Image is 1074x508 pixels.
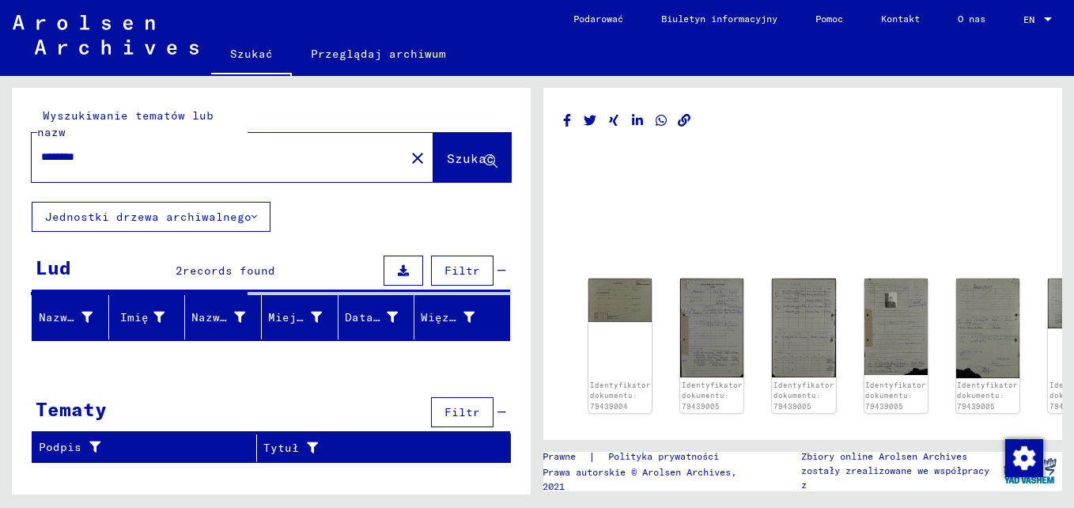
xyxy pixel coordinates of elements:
img: 001.jpg [588,279,652,322]
mat-label: Wyszukiwanie tematów lub nazw [37,108,214,139]
span: 2 [176,263,183,278]
font: Jednostki drzewa archiwalnego [45,210,251,224]
button: Kopiuj link [676,111,693,131]
font: Data urodzenia [345,310,444,324]
div: Podpis [39,435,260,461]
div: Data urodzenia [345,305,418,330]
a: Prawne [543,449,588,465]
span: Szukać [447,150,494,166]
img: yv_logo.png [1000,451,1060,491]
font: | [588,449,596,465]
button: Szukać [433,133,511,182]
img: 002.jpg [772,279,835,377]
mat-icon: close [408,149,427,168]
a: Polityka prywatności [596,449,738,465]
a: Przeglądaj archiwum [292,35,465,73]
button: Udostępnij na Twitterze [582,111,599,131]
button: Jednostki drzewa archiwalnego [32,202,270,232]
img: Zmienianie zgody [1005,439,1043,477]
mat-header-cell: Prisoner # [414,295,509,339]
div: Imię [115,305,185,330]
mat-header-cell: Maiden Name [185,295,262,339]
span: records found [183,263,275,278]
span: EN [1023,14,1041,25]
a: Identyfikator dokumentu: 79439004 [590,381,651,411]
button: Udostępnij na Facebooku [559,111,576,131]
font: Podpis [39,439,81,456]
div: Tytuł [263,435,495,461]
div: Tematy [36,395,107,423]
font: Nazwisko panieńskie [191,310,327,324]
font: Imię [120,310,149,324]
p: Prawa autorskie © Arolsen Archives, 2021 [543,465,738,494]
div: Miejsce urodzenia [268,305,342,330]
a: Identyfikator dokumentu: 79439005 [865,381,926,411]
img: Arolsen_neg.svg [13,15,199,55]
button: Udostępnij na WhatsApp [653,111,670,131]
p: Zbiory online Arolsen Archives [801,449,997,464]
img: 001.jpg [680,279,743,377]
span: Filtr [444,263,480,278]
mat-header-cell: Last Name [32,295,109,339]
button: Udostępnij na LinkedIn [630,111,646,131]
font: Więzień # [421,310,485,324]
button: Filtr [431,256,494,286]
div: Więzień # [421,305,494,330]
button: Filtr [431,397,494,427]
button: Jasny [402,142,433,173]
font: Nazwisko [39,310,96,324]
div: Nazwisko [39,305,112,330]
mat-header-cell: Place of Birth [262,295,338,339]
font: Miejsce urodzenia [268,310,389,324]
div: Lud [36,253,71,282]
font: Tytuł [263,440,299,457]
mat-header-cell: First Name [109,295,186,339]
a: Identyfikator dokumentu: 79439005 [773,381,834,411]
a: Identyfikator dokumentu: 79439005 [682,381,743,411]
img: 003.jpg [864,279,928,375]
button: Udostępnij na Xing [606,111,622,131]
div: Nazwisko panieńskie [191,305,265,330]
a: Szukać [211,35,292,76]
p: zostały zrealizowane we współpracy z [801,464,997,492]
img: 004.jpg [956,279,1019,378]
mat-header-cell: Date of Birth [338,295,415,339]
span: Filtr [444,405,480,419]
a: Identyfikator dokumentu: 79439005 [957,381,1018,411]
